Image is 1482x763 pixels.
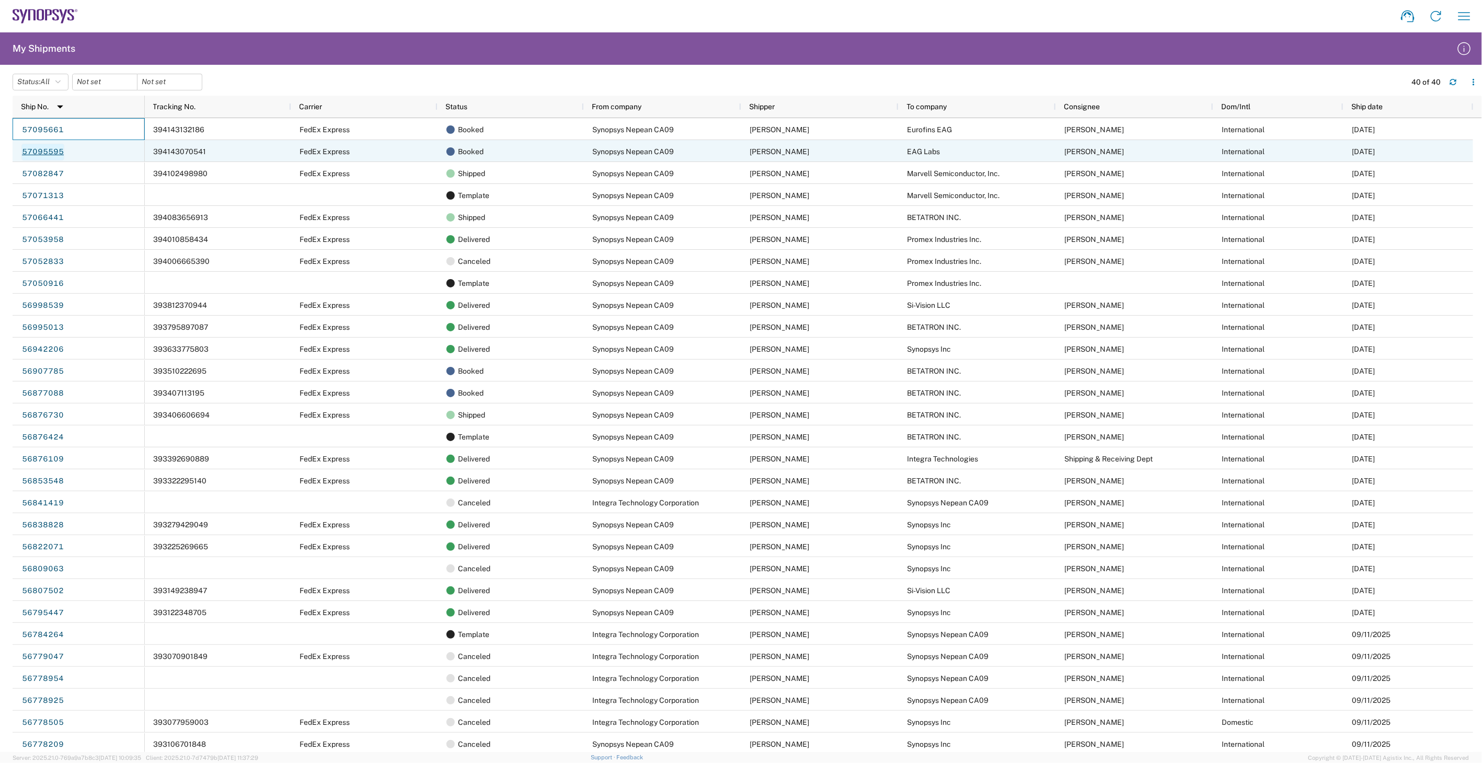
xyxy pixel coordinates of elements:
span: 394102498980 [154,169,208,178]
span: 09/23/2025 [1352,367,1375,375]
span: Shahrukh Riaz [750,213,810,222]
span: Tracking No. [153,102,196,111]
span: International [1222,411,1265,419]
a: 57053958 [21,232,64,248]
a: 56778954 [21,670,64,687]
a: 57071313 [21,188,64,204]
span: Synopsys Nepean CA09 [593,521,674,529]
span: International [1222,477,1265,485]
span: FedEx Express [300,213,350,222]
span: 09/17/2025 [1352,521,1375,529]
span: Synopsys Nepean CA09 [593,477,674,485]
span: BETATRON INC. [907,323,961,331]
span: Booked [458,382,484,404]
span: Booked [458,141,484,163]
span: Shahrukh Riaz [750,740,810,748]
span: Template [458,184,490,206]
input: Not set [137,74,202,90]
span: International [1222,301,1265,309]
span: BETATRON INC. [907,389,961,397]
span: Synopsys Nepean CA09 [593,345,674,353]
span: Ship date [1352,102,1383,111]
span: Rosie Medina [1065,257,1124,265]
span: FedEx Express [300,323,350,331]
span: FedEx Express [300,301,350,309]
a: 56838828 [21,517,64,534]
span: Shahrukh Riaz [1065,652,1124,661]
span: Shahrukh Riaz [750,345,810,353]
span: Booked [458,360,484,382]
span: Integra Technology Corporation [593,674,699,683]
span: 10/07/2025 [1352,235,1375,244]
span: Shahrukh Riaz [750,279,810,287]
span: International [1222,740,1265,748]
span: Integra Technology Corporation [593,652,699,661]
a: 56822071 [21,539,64,556]
span: FedEx Express [300,411,350,419]
a: 56942206 [21,341,64,358]
span: 10/02/2025 [1352,301,1375,309]
span: International [1222,696,1265,704]
span: International [1222,323,1265,331]
span: International [1222,213,1265,222]
span: Shahrukh Riaz [750,235,810,244]
span: 09/11/2025 [1352,674,1391,683]
span: FedEx Express [300,257,350,265]
h2: My Shipments [13,42,75,55]
span: Synopsys Inc [907,608,951,617]
button: Status:All [13,74,68,90]
span: International [1222,586,1265,595]
span: Synopsys Inc [907,521,951,529]
span: International [1222,345,1265,353]
span: BETATRON INC. [907,213,961,222]
a: 56784264 [21,627,64,643]
a: 56998539 [21,297,64,314]
span: Promex Industries Inc. [907,279,982,287]
span: Canceled [458,492,491,514]
a: 56778925 [21,692,64,709]
span: FedEx Express [300,521,350,529]
span: 394143132186 [154,125,205,134]
span: FedEx Express [300,169,350,178]
span: Copyright © [DATE]-[DATE] Agistix Inc., All Rights Reserved [1308,753,1469,762]
span: Delivered [458,448,490,470]
span: Consignee [1064,102,1100,111]
span: International [1222,652,1265,661]
span: Shahrukh Riaz [750,542,810,551]
a: 56876424 [21,429,64,446]
span: 10/10/2025 [1352,125,1375,134]
span: Shipped [458,163,486,184]
span: Shahrukh Riaz [1065,696,1124,704]
span: 10/01/2025 [1352,323,1375,331]
span: Integra Technology Corporation [593,718,699,726]
span: FedEx Express [300,367,350,375]
span: FedEx Express [300,345,350,353]
span: 09/22/2025 [1352,411,1375,419]
span: Synopsys Nepean CA09 [593,301,674,309]
span: 393406606694 [154,411,210,419]
span: 393510222695 [154,367,207,375]
span: International [1222,608,1265,617]
span: BETATRON INC. [907,411,961,419]
span: Benedicta EII [750,630,810,639]
span: Synopsys Nepean CA09 [593,411,674,419]
span: Benedicta EII [750,718,810,726]
span: Shahrukh Riaz [750,169,810,178]
a: 56778209 [21,736,64,753]
span: Canceled [458,250,491,272]
a: 57052833 [21,253,64,270]
span: Server: 2025.21.0-769a9a7b8c3 [13,755,141,761]
span: 09/15/2025 [1352,542,1375,551]
span: International [1222,125,1265,134]
span: FedEx Express [300,608,350,617]
span: Benedicta EII [750,499,810,507]
span: Template [458,426,490,448]
span: Alan Lear [1065,521,1124,529]
span: 10/07/2025 [1352,257,1375,265]
span: Synopsys Nepean CA09 [593,213,674,222]
span: Matt Boucher [1065,169,1124,178]
span: Shipped [458,404,486,426]
span: Integra Technology Corporation [593,499,699,507]
span: Integra Technology Corporation [593,696,699,704]
span: BETATRON INC. [907,433,961,441]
